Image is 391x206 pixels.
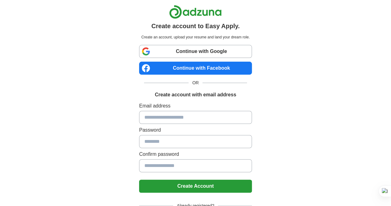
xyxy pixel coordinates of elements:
a: Continue with Google [139,45,252,58]
button: Create Account [139,180,252,193]
img: Adzuna logo [169,5,222,19]
a: Continue with Facebook [139,62,252,75]
label: Email address [139,102,252,110]
p: Create an account, upload your resume and land your dream role. [140,34,251,40]
span: OR [189,80,202,86]
h1: Create account with email address [155,91,236,99]
label: Confirm password [139,151,252,158]
h1: Create account to Easy Apply. [151,21,240,31]
label: Password [139,126,252,134]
